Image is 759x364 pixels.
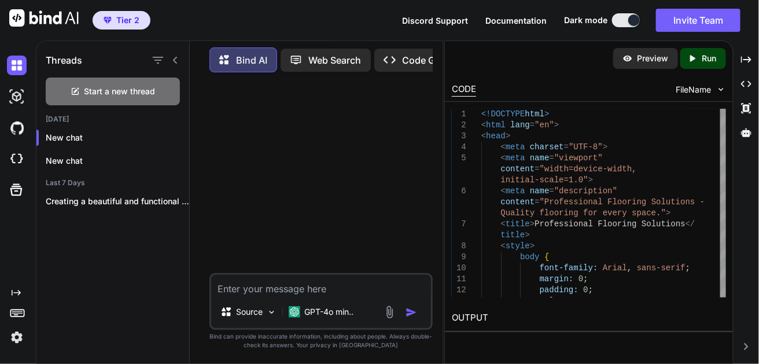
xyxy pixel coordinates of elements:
[530,219,535,229] span: >
[500,186,505,196] span: <
[564,142,569,152] span: =
[540,164,637,174] span: "width=device-width,
[588,285,593,295] span: ;
[535,219,685,229] span: Professional Flooring Solutions
[686,219,695,229] span: </
[452,186,466,197] div: 6
[622,53,633,64] img: preview
[452,142,466,153] div: 4
[500,153,505,163] span: <
[452,219,466,230] div: 7
[7,328,27,347] img: settings
[481,120,486,130] span: <
[500,208,666,218] span: Quality flooring for every space."
[506,219,530,229] span: title
[7,56,27,75] img: darkChat
[627,263,632,273] span: ,
[104,17,112,24] img: premium
[485,16,547,25] span: Documentation
[93,11,150,30] button: premiumTier 2
[544,109,549,119] span: >
[500,230,525,240] span: title
[452,274,466,285] div: 11
[500,175,588,185] span: initial-scale=1.0"
[564,14,607,26] span: Dark mode
[535,120,554,130] span: "en"
[309,53,362,67] p: Web Search
[579,274,583,284] span: 0
[209,332,433,350] p: Bind can provide inaccurate information, including about people. Always double-check its answers....
[500,164,535,174] span: content
[452,296,466,307] div: 13
[637,263,686,273] span: sans-serif
[540,274,574,284] span: margin:
[535,164,539,174] span: =
[84,86,156,97] span: Start a new thread
[452,131,466,142] div: 3
[481,131,486,141] span: <
[7,149,27,169] img: cloudideIcon
[452,109,466,120] div: 1
[481,109,525,119] span: <!DOCTYPE
[46,196,189,207] p: Creating a beautiful and functional healing frequencies...
[383,306,396,319] img: attachment
[506,241,530,251] span: style
[540,197,705,207] span: "Professional Flooring Solutions -
[530,142,564,152] span: charset
[603,263,627,273] span: Arial
[452,252,466,263] div: 9
[486,120,506,130] span: html
[403,53,473,67] p: Code Generator
[603,142,607,152] span: >
[569,296,588,306] span: #333
[305,306,354,318] p: GPT-4o min..
[554,120,559,130] span: >
[402,14,468,27] button: Discord Support
[237,306,263,318] p: Source
[656,9,740,32] button: Invite Team
[525,109,544,119] span: html
[485,14,547,27] button: Documentation
[549,153,554,163] span: =
[540,296,569,306] span: color:
[530,186,550,196] span: name
[583,274,588,284] span: ;
[716,84,726,94] img: chevron down
[583,285,588,295] span: 0
[588,175,593,185] span: >
[267,307,277,317] img: Pick Models
[506,131,510,141] span: >
[588,296,593,306] span: ;
[525,230,529,240] span: >
[540,263,598,273] span: font-family:
[549,186,554,196] span: =
[452,285,466,296] div: 12
[46,132,189,144] p: New chat
[36,178,189,187] h2: Last 7 Days
[500,197,535,207] span: content
[520,252,540,262] span: body
[530,120,535,130] span: =
[46,155,189,167] p: New chat
[452,153,466,164] div: 5
[535,197,539,207] span: =
[666,208,670,218] span: >
[406,307,417,318] img: icon
[486,131,506,141] span: head
[445,304,733,332] h2: OUTPUT
[540,285,579,295] span: padding:
[506,153,525,163] span: meta
[452,83,476,97] div: CODE
[702,53,717,64] p: Run
[500,241,505,251] span: <
[554,186,617,196] span: "description"
[569,142,603,152] span: "UTF-8"
[686,263,690,273] span: ;
[530,153,550,163] span: name
[289,306,300,318] img: GPT-4o mini
[510,120,530,130] span: lang
[116,14,139,26] span: Tier 2
[452,241,466,252] div: 8
[46,53,82,67] h1: Threads
[36,115,189,124] h2: [DATE]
